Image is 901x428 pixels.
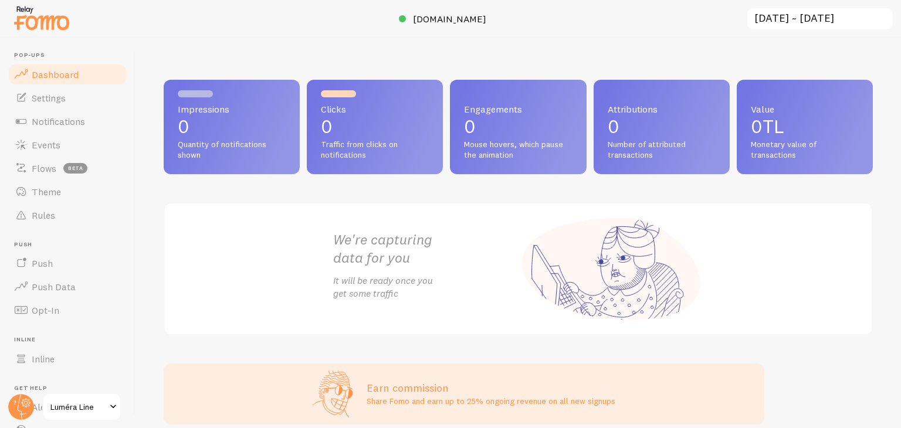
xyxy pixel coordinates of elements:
p: 0 [321,117,429,136]
span: Value [751,104,859,114]
span: Get Help [14,385,128,392]
span: Monetary value of transactions [751,140,859,160]
span: Inline [32,353,55,365]
a: Rules [7,203,128,227]
p: Share Fomo and earn up to 25% ongoing revenue on all new signups [367,395,615,407]
span: Quantity of notifications shown [178,140,286,160]
a: Opt-In [7,298,128,322]
a: Inline [7,347,128,371]
span: Push Data [32,281,76,293]
span: Inline [14,336,128,344]
span: Push [32,257,53,269]
h3: Earn commission [367,381,615,395]
span: Opt-In [32,304,59,316]
span: Luméra Line [50,400,106,414]
img: fomo-relay-logo-orange.svg [12,3,71,33]
span: Traffic from clicks on notifications [321,140,429,160]
p: 0 [608,117,716,136]
a: Notifications [7,110,128,133]
a: Dashboard [7,63,128,86]
span: Engagements [464,104,572,114]
span: Dashboard [32,69,79,80]
a: Luméra Line [42,393,121,421]
a: Events [7,133,128,157]
a: Push Data [7,275,128,298]
span: Theme [32,186,61,198]
a: Push [7,252,128,275]
p: 0 [464,117,572,136]
span: Pop-ups [14,52,128,59]
span: Number of attributed transactions [608,140,716,160]
p: It will be ready once you get some traffic [333,274,519,301]
span: Settings [32,92,66,104]
span: Events [32,139,60,151]
a: Theme [7,180,128,203]
span: Notifications [32,116,85,127]
span: Impressions [178,104,286,114]
span: Attributions [608,104,716,114]
span: Push [14,241,128,249]
a: Settings [7,86,128,110]
h2: We're capturing data for you [333,230,519,267]
span: Flows [32,162,56,174]
span: Mouse hovers, which pause the animation [464,140,572,160]
span: beta [63,163,87,174]
span: Rules [32,209,55,221]
span: 0TL [751,115,784,138]
p: 0 [178,117,286,136]
span: Clicks [321,104,429,114]
a: Flows beta [7,157,128,180]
